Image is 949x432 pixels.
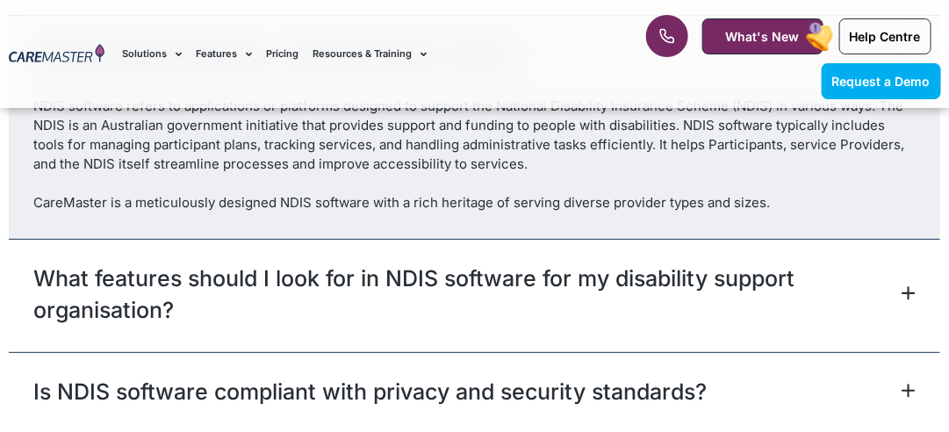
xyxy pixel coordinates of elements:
span: Request a Demo [832,74,931,89]
div: NDIS software refers to applications or platforms designed to support the National Disability Ins... [33,97,916,174]
a: Is NDIS software compliant with privacy and security standards? [33,376,707,407]
a: Request a Demo [822,63,941,99]
a: What features should I look for in NDIS software for my disability support organisation? [33,263,895,326]
nav: Menu [122,25,605,83]
span: What's New [726,29,800,44]
a: Features [196,25,252,83]
a: Pricing [266,25,298,83]
div: What is NDIS software, and how does it work? [9,97,940,239]
span: Help Centre [850,29,921,44]
div: CareMaster is a meticulously designed NDIS software with a rich heritage of serving diverse provi... [33,193,916,212]
img: CareMaster Logo [9,44,104,65]
div: What features should I look for in NDIS software for my disability support organisation? [9,239,940,352]
a: Help Centre [839,18,931,54]
a: Solutions [122,25,182,83]
a: What's New [702,18,823,54]
a: Resources & Training [313,25,427,83]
